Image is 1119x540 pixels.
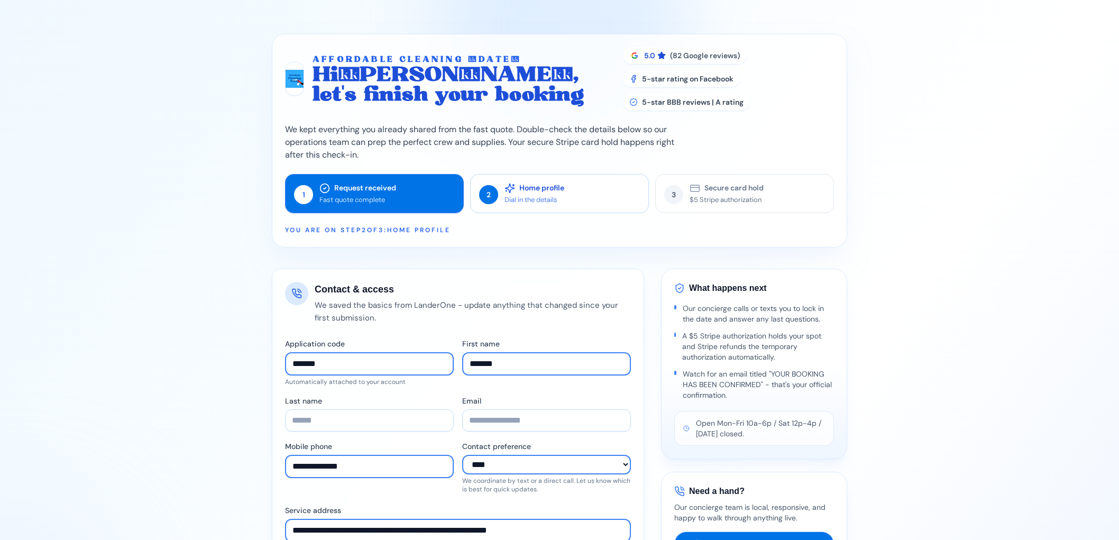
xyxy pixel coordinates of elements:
label: Service address [285,506,341,515]
label: Mobile phone [285,442,332,451]
img: Affordable Cleaning Today [286,70,304,88]
img: Google [629,50,640,61]
span: 5.0 [644,50,666,61]
label: Application code [285,339,345,349]
li: Watch for an email titled "YOUR BOOKING HAS BEEN CONFIRMED" - that's your official confirmation. [674,369,834,400]
h1: Hi [PERSON_NAME] , let s finish your booking [313,65,610,104]
p: Secure card hold [704,184,764,193]
p: Our concierge team is local, responsive, and happy to walk through anything live. [674,502,834,523]
p: $5 Stripe authorization [690,196,764,204]
div: Open Mon-Fri 10a-6p / Sat 12p-4p / [DATE] closed. [674,411,834,446]
p: We saved the basics from LanderOne - update anything that changed since your first submission. [315,299,631,325]
h3: Need a hand? [674,485,834,498]
p: Home profile [519,184,564,193]
div: 5-star rating on Facebook [623,70,740,87]
label: Email [462,396,481,406]
h3: What happens next [674,282,834,295]
div: 2 [479,185,498,204]
span: ' [341,80,345,107]
div: 5-star BBB reviews | A rating [623,94,750,111]
label: Last name [285,396,322,406]
p: We coordinate by text or a direct call. Let us know which is best for quick updates. [462,477,631,493]
label: Contact preference [462,442,531,451]
span: (82 Google reviews) [670,50,740,61]
p: Request received [334,184,396,193]
p: We kept everything you already shared from the fast quote. Double-check the details below so our ... [285,123,691,161]
p: Automatically attached to your account [285,378,454,386]
div: 1 [294,185,313,204]
p: Affordable Cleaning [DATE] [313,54,610,65]
li: A $5 Stripe authorization holds your spot and Stripe refunds the temporary authorization automati... [674,331,834,362]
p: Dial in the details [505,196,564,204]
h2: Contact & access [315,282,631,297]
label: First name [462,339,500,349]
p: You are on step 2 of 3 : Home profile [285,226,834,234]
p: Fast quote complete [319,196,396,204]
div: 3 [664,185,683,204]
li: Our concierge calls or texts you to lock in the date and answer any last questions. [674,303,834,324]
